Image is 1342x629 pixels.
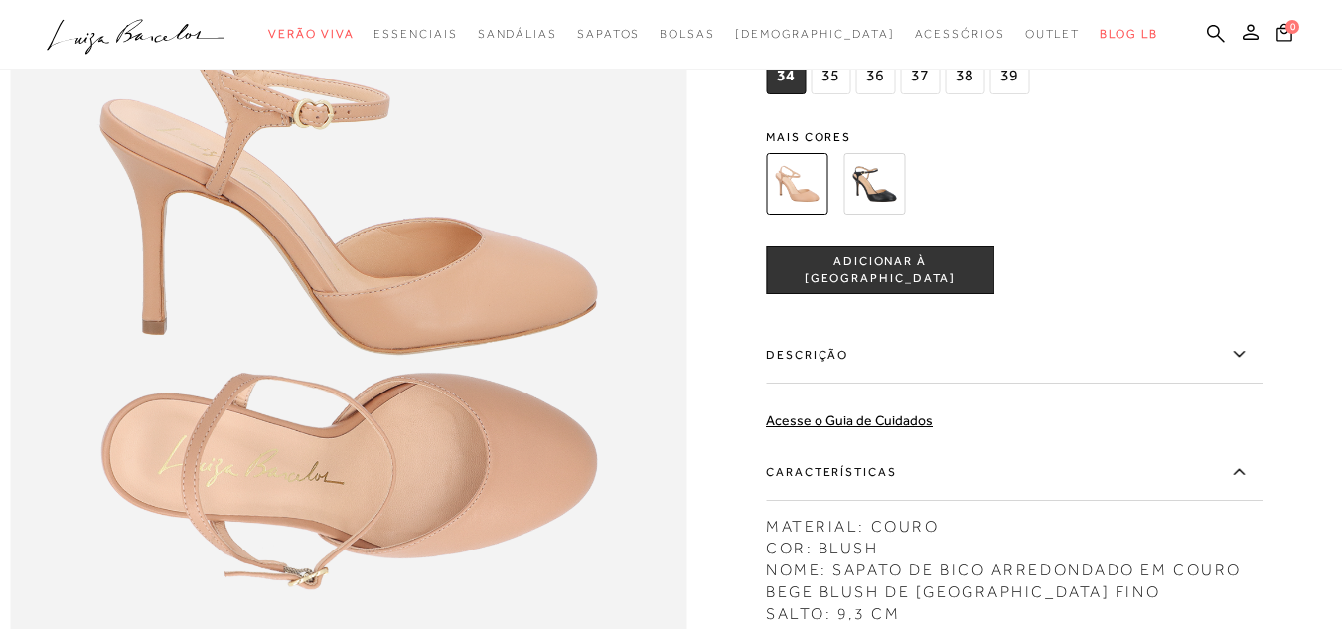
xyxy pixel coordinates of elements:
span: 0 [1285,20,1299,34]
a: Acesse o Guia de Cuidados [766,412,933,428]
span: Mais cores [766,131,1263,143]
span: Acessórios [915,27,1005,41]
span: 36 [855,57,895,94]
span: Bolsas [660,27,715,41]
a: categoryNavScreenReaderText [373,16,457,53]
div: MATERIAL: COURO COR: BLUSH NOME: SAPATO DE BICO ARREDONDADO EM COURO BEGE BLUSH DE [GEOGRAPHIC_DA... [766,506,1263,625]
a: categoryNavScreenReaderText [660,16,715,53]
span: Verão Viva [268,27,354,41]
span: Essenciais [373,27,457,41]
a: categoryNavScreenReaderText [268,16,354,53]
span: [DEMOGRAPHIC_DATA] [735,27,895,41]
a: categoryNavScreenReaderText [478,16,557,53]
span: 35 [811,57,850,94]
img: SAPATO DE BICO ARREDONDADO EM COURO BEGE BLUSH DE SALTO ALTO FINO [766,153,827,215]
span: ADICIONAR À [GEOGRAPHIC_DATA] [767,252,993,287]
label: Características [766,443,1263,501]
a: noSubCategoriesText [735,16,895,53]
a: categoryNavScreenReaderText [1025,16,1081,53]
span: 34 [766,57,806,94]
span: BLOG LB [1100,27,1157,41]
label: Descrição [766,326,1263,384]
a: categoryNavScreenReaderText [577,16,640,53]
span: Outlet [1025,27,1081,41]
span: 37 [900,57,940,94]
span: 38 [945,57,984,94]
img: SAPATO DE BICO ARREDONDADO EM COURO PRETO DE SALTO ALTO FINO [843,153,905,215]
a: categoryNavScreenReaderText [915,16,1005,53]
button: ADICIONAR À [GEOGRAPHIC_DATA] [766,246,994,294]
button: 0 [1270,22,1298,49]
span: Sapatos [577,27,640,41]
span: 39 [989,57,1029,94]
span: Sandálias [478,27,557,41]
a: BLOG LB [1100,16,1157,53]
